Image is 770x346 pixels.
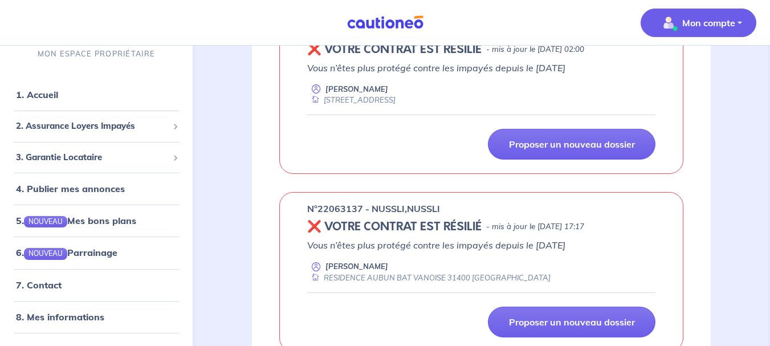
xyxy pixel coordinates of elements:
p: [PERSON_NAME] [325,261,388,272]
div: 4. Publier mes annonces [5,177,188,200]
a: Proposer un nouveau dossier [488,129,655,160]
div: 2. Assurance Loyers Impayés [5,115,188,137]
p: Proposer un nouveau dossier [509,139,635,150]
p: - mis à jour le [DATE] 02:00 [486,44,584,55]
p: Vous n’êtes plus protégé contre les impayés depuis le [DATE] [307,238,655,252]
h5: ❌ VOTRE CONTRAT EST RÉSILIÉ [307,43,482,56]
p: [PERSON_NAME] [325,84,388,95]
p: n°22063137 - NUSSLI,NUSSLI [307,202,440,215]
p: - mis à jour le [DATE] 17:17 [486,221,584,233]
div: 1. Accueil [5,83,188,106]
button: illu_account_valid_menu.svgMon compte [641,9,756,37]
div: state: REVOKED, Context: NEW,MAYBE-CERTIFICATE,ALONE,LESSOR-DOCUMENTS [307,43,655,56]
span: 2. Assurance Loyers Impayés [16,120,168,133]
p: Vous n’êtes plus protégé contre les impayés depuis le [DATE] [307,61,655,75]
div: [STREET_ADDRESS] [307,95,396,105]
a: 4. Publier mes annonces [16,183,125,194]
div: 7. Contact [5,273,188,296]
div: 8. Mes informations [5,305,188,328]
a: Proposer un nouveau dossier [488,307,655,337]
a: 8. Mes informations [16,311,104,322]
p: Mon compte [682,16,735,30]
div: RESIDENCE AUBUN BAT VANOISE 31400 [GEOGRAPHIC_DATA] [307,272,551,283]
p: MON ESPACE PROPRIÉTAIRE [38,48,155,59]
img: Cautioneo [343,15,428,30]
img: illu_account_valid_menu.svg [659,14,678,32]
a: 6.NOUVEAUParrainage [16,247,117,258]
div: 5.NOUVEAUMes bons plans [5,209,188,232]
a: 5.NOUVEAUMes bons plans [16,215,136,226]
div: state: REVOKED, Context: ,MAYBE-CERTIFICATE,,LESSOR-DOCUMENTS,IS-ODEALIM [307,220,655,234]
p: Proposer un nouveau dossier [509,316,635,328]
div: 3. Garantie Locataire [5,146,188,168]
div: 6.NOUVEAUParrainage [5,241,188,264]
a: 1. Accueil [16,89,58,100]
h5: ❌ VOTRE CONTRAT EST RÉSILIÉ [307,220,482,234]
span: 3. Garantie Locataire [16,150,168,164]
a: 7. Contact [16,279,62,290]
